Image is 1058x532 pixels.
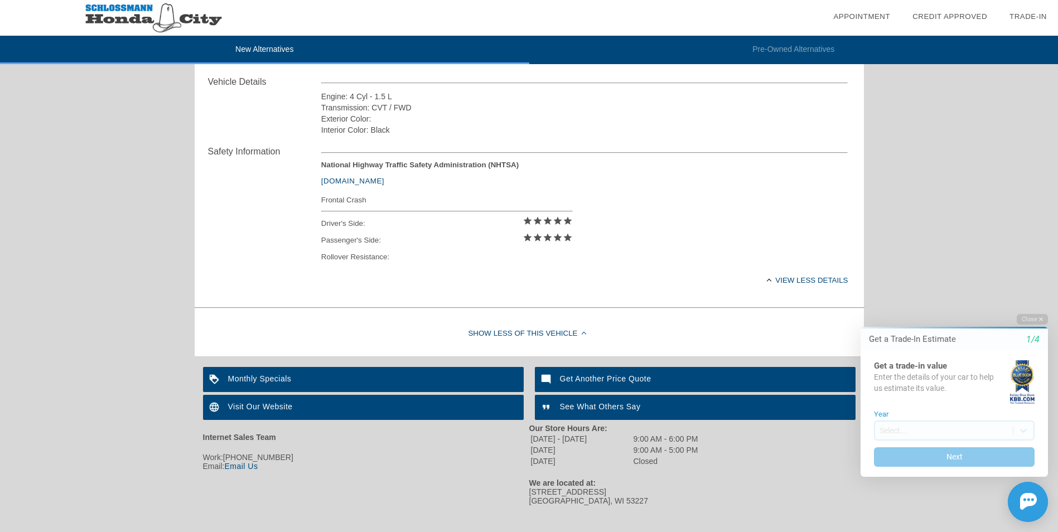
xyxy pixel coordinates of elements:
img: ic_format_quote_white_24dp_2x.png [535,395,560,420]
div: View less details [321,267,848,294]
strong: National Highway Traffic Safety Administration (NHTSA) [321,161,519,169]
img: ic_loyalty_white_24dp_2x.png [203,367,228,392]
i: star [563,233,573,243]
td: 9:00 AM - 5:00 PM [633,445,699,455]
i: star [543,233,553,243]
td: 9:00 AM - 6:00 PM [633,434,699,444]
img: ic_mode_comment_white_24dp_2x.png [535,367,560,392]
iframe: Chat Assistance [837,304,1058,532]
i: star [523,233,533,243]
a: Appointment [833,12,890,21]
div: Passenger's Side: [321,232,573,249]
i: star [553,233,563,243]
a: Email Us [224,462,258,471]
div: Engine: 4 Cyl - 1.5 L [321,91,848,102]
img: ic_language_white_24dp_2x.png [203,395,228,420]
div: Safety Information [208,145,321,158]
div: Email: [203,462,529,471]
div: Frontal Crash [321,193,573,207]
div: Vehicle Details [208,75,321,89]
a: See What Others Say [535,395,856,420]
a: Credit Approved [912,12,987,21]
a: Get Another Price Quote [535,367,856,392]
div: [STREET_ADDRESS] [GEOGRAPHIC_DATA], WI 53227 [529,487,856,505]
i: star [553,216,563,226]
i: star [543,216,553,226]
i: star [523,216,533,226]
div: Show Less of this Vehicle [195,312,864,356]
div: Driver's Side: [321,215,573,232]
a: [DOMAIN_NAME] [321,177,384,185]
span: [PHONE_NUMBER] [223,453,293,462]
td: Closed [633,456,699,466]
i: star [533,216,543,226]
td: [DATE] [530,445,632,455]
div: Rollover Resistance: [321,249,573,265]
strong: We are located at: [529,478,596,487]
td: [DATE] [530,456,632,466]
a: Monthly Specials [203,367,524,392]
div: Transmission: CVT / FWD [321,102,848,113]
strong: Our Store Hours Are: [529,424,607,433]
div: Work: [203,453,529,462]
div: Interior Color: Black [321,124,848,136]
td: [DATE] - [DATE] [530,434,632,444]
strong: Internet Sales Team [203,433,276,442]
i: star [563,216,573,226]
a: Trade-In [1009,12,1047,21]
div: Exterior Color: [321,113,848,124]
a: Visit Our Website [203,395,524,420]
i: star [533,233,543,243]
